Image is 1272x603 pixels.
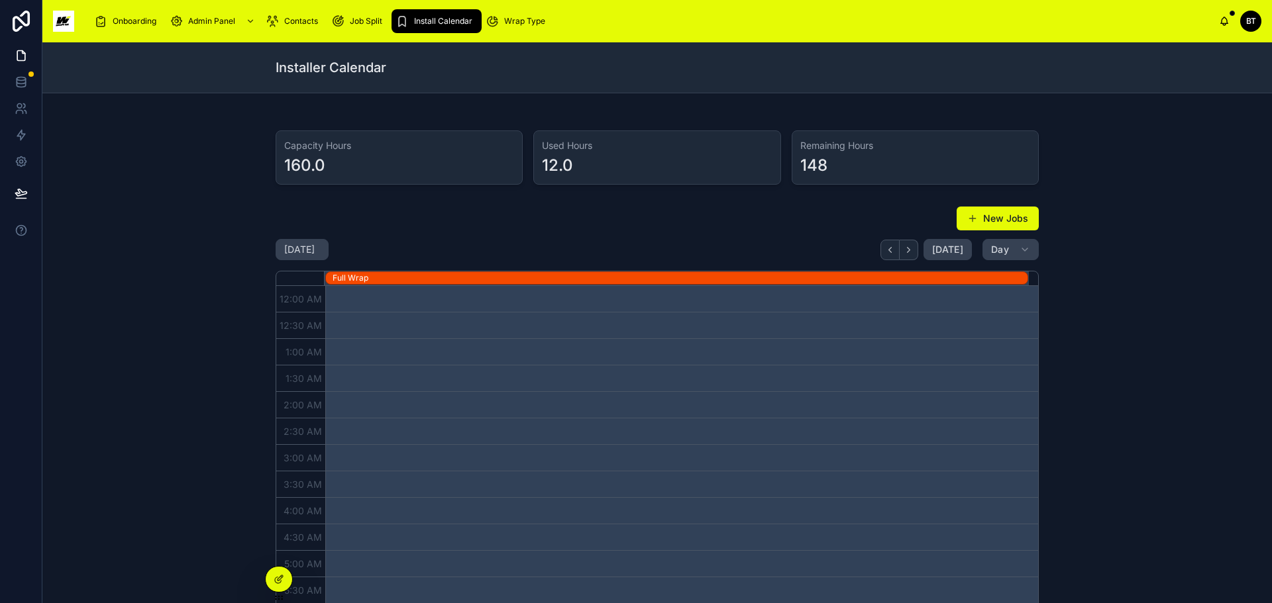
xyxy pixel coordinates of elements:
span: Contacts [284,16,318,26]
button: Next [900,240,918,260]
span: [DATE] [932,244,963,255]
h3: Used Hours [542,139,772,152]
div: 12.0 [542,155,573,176]
span: Day [991,244,1009,255]
span: 5:30 AM [281,584,325,596]
h3: Remaining Hours [800,139,1030,152]
span: 1:30 AM [282,373,325,384]
a: Contacts [262,9,327,33]
a: Wrap Type [482,9,555,33]
div: Full Wrap [333,273,1028,283]
div: 160.0 [284,155,325,176]
button: Back [880,240,900,260]
span: 4:00 AM [280,505,325,516]
span: 1:00 AM [282,346,325,357]
span: 2:30 AM [280,426,325,437]
a: Job Split [327,9,392,33]
button: Day [982,239,1039,260]
span: 3:30 AM [280,479,325,490]
span: Onboarding [113,16,156,26]
div: scrollable content [85,7,1219,36]
span: 4:30 AM [280,532,325,543]
a: Install Calendar [392,9,482,33]
span: Admin Panel [188,16,235,26]
button: [DATE] [924,239,972,260]
div: Full Wrap [333,272,1028,284]
span: 2:00 AM [280,399,325,410]
h2: [DATE] [284,243,315,256]
span: 12:30 AM [276,320,325,331]
h3: Capacity Hours [284,139,514,152]
span: BT [1246,16,1256,26]
span: 3:00 AM [280,452,325,463]
span: 5:00 AM [281,558,325,569]
a: Admin Panel [166,9,262,33]
span: 12:00 AM [276,293,325,304]
button: New Jobs [957,207,1039,230]
a: Onboarding [90,9,166,33]
span: Wrap Type [504,16,545,26]
span: Install Calendar [414,16,472,26]
span: Job Split [350,16,382,26]
div: 148 [800,155,827,176]
h1: Installer Calendar [276,58,386,77]
img: App logo [53,11,74,32]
